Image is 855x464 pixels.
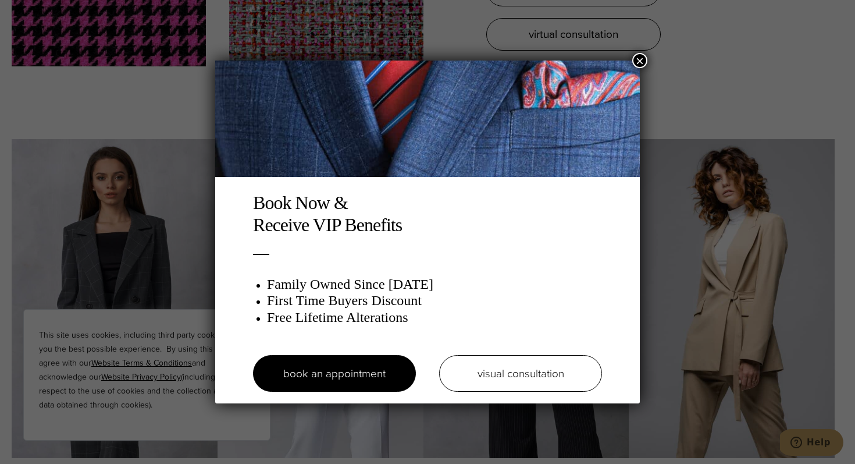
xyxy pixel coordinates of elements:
[253,355,416,392] a: book an appointment
[27,8,51,19] span: Help
[253,192,602,236] h2: Book Now & Receive VIP Benefits
[267,276,602,293] h3: Family Owned Since [DATE]
[267,309,602,326] h3: Free Lifetime Alterations
[439,355,602,392] a: visual consultation
[632,53,647,68] button: Close
[267,292,602,309] h3: First Time Buyers Discount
